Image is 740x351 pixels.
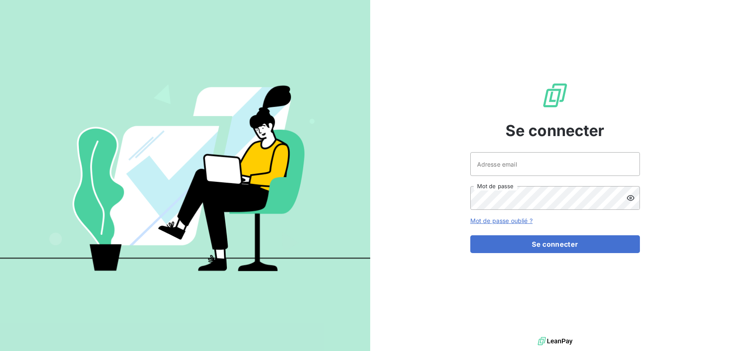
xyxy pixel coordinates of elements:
[470,217,533,224] a: Mot de passe oublié ?
[538,335,572,348] img: logo
[470,235,640,253] button: Se connecter
[505,119,605,142] span: Se connecter
[542,82,569,109] img: Logo LeanPay
[470,152,640,176] input: placeholder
